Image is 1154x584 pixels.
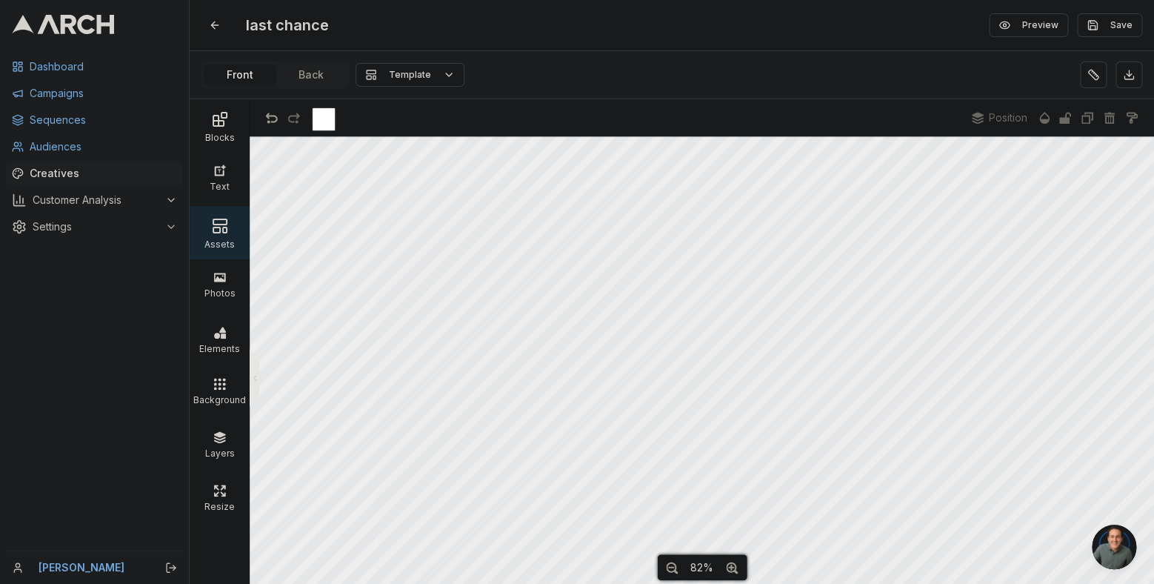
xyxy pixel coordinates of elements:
div: Layers [193,444,246,459]
div: Open chat [1092,525,1136,569]
a: Audiences [6,135,183,159]
div: Background [193,391,246,405]
div: Photos [193,284,246,299]
div: Elements [193,339,246,354]
span: Customer Analysis [33,193,159,208]
a: Campaigns [6,82,183,105]
span: last chance [240,12,335,39]
span: 82% [690,561,713,574]
span: Template [389,69,431,81]
div: Assets [193,235,246,250]
span: Creatives [30,166,177,181]
button: Position [964,107,1035,129]
button: Customer Analysis [6,188,183,212]
a: Sequences [6,108,183,132]
span: Position [989,111,1027,125]
div: Text [193,177,246,192]
div: Resize [193,497,246,512]
button: Log out [161,557,181,578]
a: Creatives [6,162,183,185]
span: Dashboard [30,59,177,74]
button: Front [204,64,276,85]
button: 82% [683,557,721,579]
button: Template [356,63,464,87]
span: Audiences [30,139,177,154]
button: Save [1077,13,1142,37]
button: Settings [6,215,183,239]
span: Sequences [30,113,177,127]
div: < [253,370,256,385]
span: Campaigns [30,86,177,101]
span: Settings [33,219,159,234]
a: [PERSON_NAME] [39,560,149,575]
button: Back [276,64,347,85]
button: Preview [989,13,1068,37]
div: Blocks [193,128,246,143]
a: Dashboard [6,55,183,79]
